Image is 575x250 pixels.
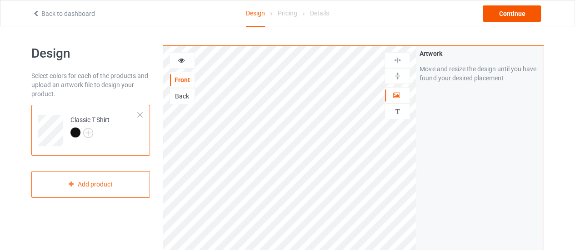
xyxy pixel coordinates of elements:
div: Select colors for each of the products and upload an artwork file to design your product. [31,71,150,98]
div: Classic T-Shirt [70,115,110,137]
div: Add product [31,171,150,198]
div: Pricing [278,0,297,26]
img: svg%3E%0A [393,72,402,80]
img: svg+xml;base64,PD94bWwgdmVyc2lvbj0iMS4wIiBlbmNvZGluZz0iVVRGLTgiPz4KPHN2ZyB3aWR0aD0iMjJweCIgaGVpZ2... [83,128,93,138]
a: Back to dashboard [32,10,95,17]
img: svg%3E%0A [393,107,402,116]
img: svg%3E%0A [393,56,402,64]
div: Details [310,0,329,26]
div: Classic T-Shirt [31,105,150,156]
h1: Design [31,45,150,62]
div: Front [170,75,195,84]
div: Continue [483,5,541,22]
div: Move and resize the design until you have found your desired placement [420,64,540,83]
div: Back [170,92,195,101]
div: Design [246,0,265,27]
div: Artwork [420,49,540,58]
